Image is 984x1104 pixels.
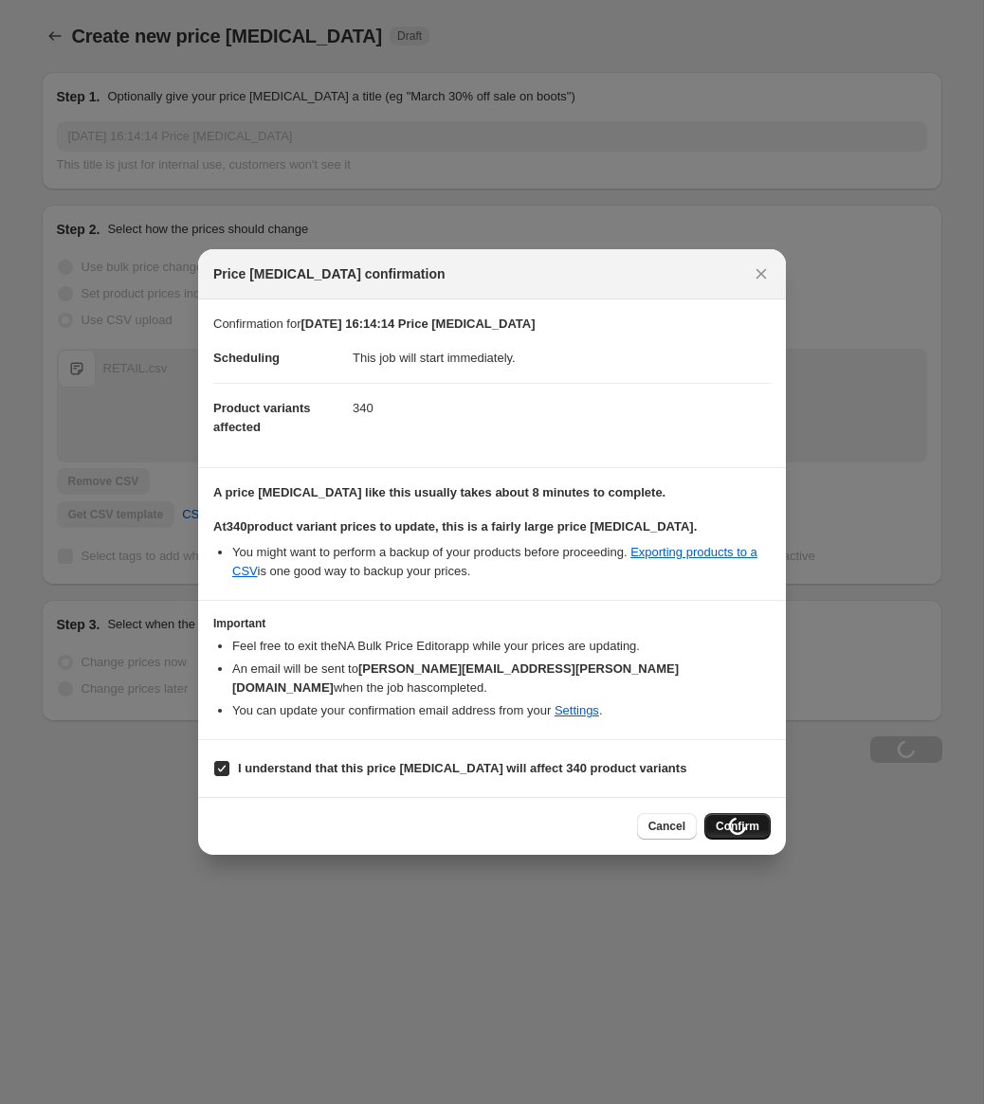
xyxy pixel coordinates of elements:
[213,351,280,365] span: Scheduling
[238,761,686,775] b: I understand that this price [MEDICAL_DATA] will affect 340 product variants
[232,661,679,695] b: [PERSON_NAME][EMAIL_ADDRESS][PERSON_NAME][DOMAIN_NAME]
[637,813,697,840] button: Cancel
[353,383,771,433] dd: 340
[232,701,771,720] li: You can update your confirmation email address from your .
[301,317,535,331] b: [DATE] 16:14:14 Price [MEDICAL_DATA]
[232,545,757,578] a: Exporting products to a CSV
[213,519,697,534] b: At 340 product variant prices to update, this is a fairly large price [MEDICAL_DATA].
[232,543,771,581] li: You might want to perform a backup of your products before proceeding. is one good way to backup ...
[213,401,311,434] span: Product variants affected
[353,334,771,383] dd: This job will start immediately.
[213,264,446,283] span: Price [MEDICAL_DATA] confirmation
[232,660,771,697] li: An email will be sent to when the job has completed .
[555,703,599,717] a: Settings
[213,616,771,631] h3: Important
[213,315,771,334] p: Confirmation for
[648,819,685,834] span: Cancel
[748,261,774,287] button: Close
[213,485,665,499] b: A price [MEDICAL_DATA] like this usually takes about 8 minutes to complete.
[232,637,771,656] li: Feel free to exit the NA Bulk Price Editor app while your prices are updating.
